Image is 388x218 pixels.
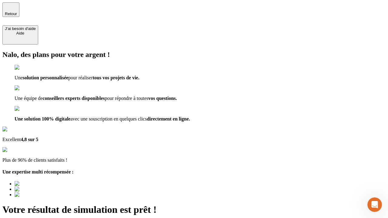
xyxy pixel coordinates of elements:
[2,157,386,163] p: Plus de 96% de clients satisfaits !
[5,31,36,35] div: Aide
[367,197,382,212] iframe: Intercom live chat
[23,75,69,80] span: solution personnalisée
[15,85,41,91] img: checkmark
[21,137,38,142] span: 4,8 sur 5
[15,96,42,101] span: Une équipe de
[15,106,41,111] img: checkmark
[148,96,177,101] span: vos questions.
[93,75,139,80] span: tous vos projets de vie.
[2,51,386,59] h2: Nalo, des plans pour votre argent !
[2,147,32,153] img: reviews stars
[2,2,19,17] button: Retour
[15,181,71,187] img: Best savings advice award
[5,12,17,16] span: Retour
[15,192,71,197] img: Best savings advice award
[147,116,190,121] span: directement en ligne.
[2,204,386,215] h1: Votre résultat de simulation est prêt !
[105,96,149,101] span: pour répondre à toutes
[68,75,92,80] span: pour réaliser
[15,65,41,70] img: checkmark
[2,127,38,132] img: Google Review
[2,169,386,175] h4: Une expertise multi récompensée :
[5,26,36,31] div: J’ai besoin d'aide
[2,25,38,45] button: J’ai besoin d'aideAide
[2,137,21,142] span: Excellent
[42,96,105,101] span: conseillers experts disponibles
[15,75,23,80] span: Une
[15,116,70,121] span: Une solution 100% digitale
[70,116,147,121] span: avec une souscription en quelques clics
[15,187,71,192] img: Best savings advice award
